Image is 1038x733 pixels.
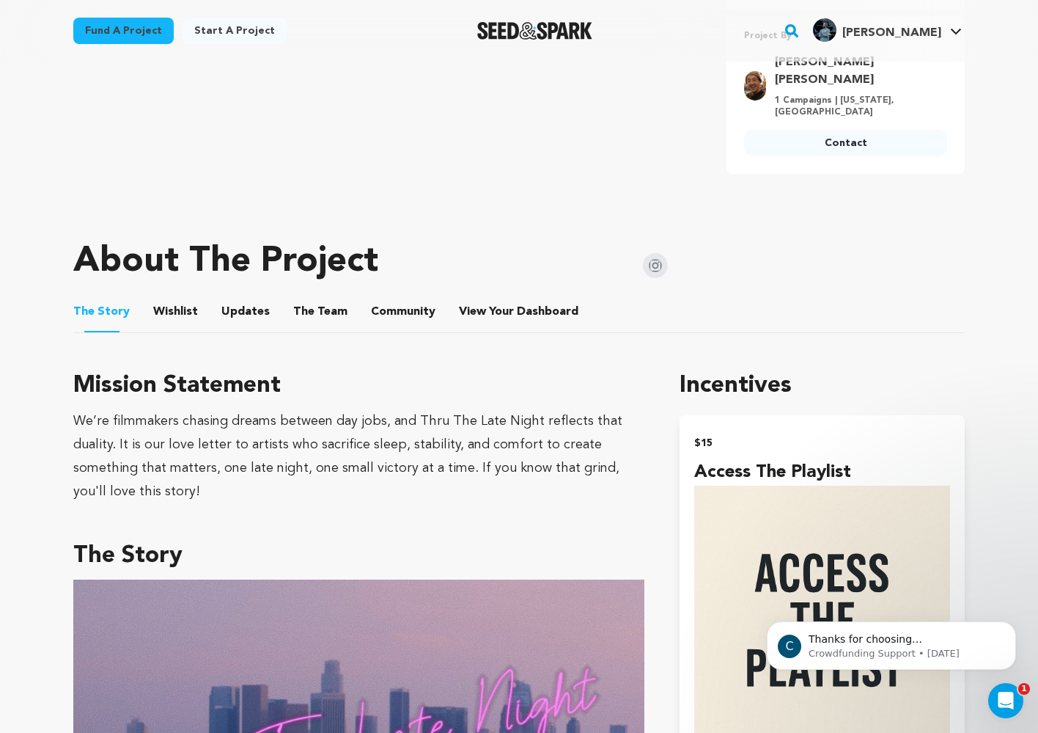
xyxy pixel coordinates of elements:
[73,368,644,404] h3: Mission Statement
[459,303,581,321] span: Your
[988,683,1023,718] iframe: Intercom live chat
[775,95,938,118] p: 1 Campaigns | [US_STATE], [GEOGRAPHIC_DATA]
[810,15,965,46] span: Joe C.'s Profile
[517,303,578,321] span: Dashboard
[477,22,592,40] a: Seed&Spark Homepage
[694,459,950,486] h4: Access the Playlist
[73,539,644,574] h3: The Story
[73,18,174,44] a: Fund a project
[73,409,644,503] div: We’re filmmakers chasing dreams between day jobs, and Thru The Late Night reflects that duality. ...
[221,303,270,321] span: Updates
[153,303,198,321] span: Wishlist
[73,303,95,321] span: The
[813,18,836,42] img: 420a375d139068d6.jpg
[183,18,287,44] a: Start a project
[643,253,668,278] img: Seed&Spark Instagram Icon
[810,15,965,42] a: Joe C.'s Profile
[293,303,347,321] span: Team
[694,433,950,453] h2: $15
[775,54,938,89] a: Goto Tyler Patrick Jones profile
[293,303,314,321] span: The
[1018,683,1030,695] span: 1
[813,18,941,42] div: Joe C.'s Profile
[477,22,592,40] img: Seed&Spark Logo Dark Mode
[73,244,378,280] h1: About The Project
[680,368,965,404] h1: Incentives
[744,71,766,101] img: c2b7fc1e64f2ce17.png
[744,130,947,156] a: Contact
[371,303,435,321] span: Community
[73,303,130,321] span: Story
[745,591,1038,693] iframe: Intercom notifications message
[459,303,581,321] a: ViewYourDashboard
[842,27,941,39] span: [PERSON_NAME]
